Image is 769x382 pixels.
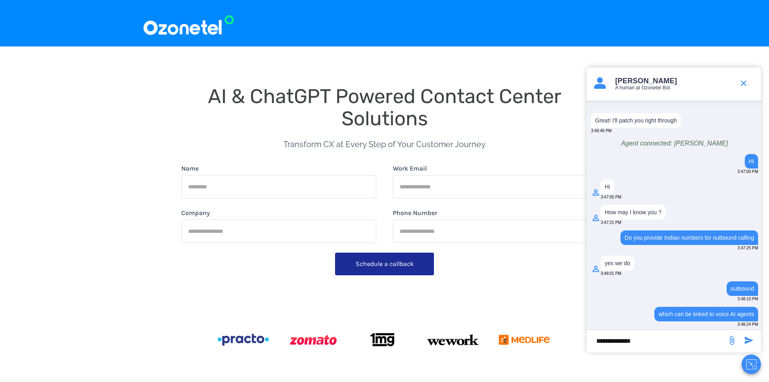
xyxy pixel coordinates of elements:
[605,209,662,215] div: How may I know you ?
[605,184,610,190] div: Hi
[208,84,566,130] span: AI & ChatGPT Powered Contact Center Solutions
[741,332,757,348] span: send message
[621,140,728,147] span: Agent connected: [PERSON_NAME]
[742,355,761,374] button: Close chat
[738,297,758,301] span: 3:48:10 PM
[658,311,754,317] div: which can be linked to voice AI agents
[738,246,758,250] span: 3:47:25 PM
[601,220,621,225] span: 3:47:21 PM
[393,208,437,218] label: Phone Number
[615,76,731,86] p: [PERSON_NAME]
[738,169,758,174] span: 3:47:00 PM
[181,208,210,218] label: Company
[605,260,630,266] div: yes we do
[591,334,723,348] div: new-msg-input
[749,158,754,165] div: Hi
[335,253,434,275] button: Schedule a callback
[735,75,752,91] span: end chat or minimize
[595,117,677,124] p: Great! I'll patch you right through
[731,285,754,292] div: outbound
[615,85,731,90] p: A human at Ozonetel Bot
[591,129,612,133] span: 3:46:46 PM
[601,195,621,199] span: 3:47:05 PM
[624,234,754,241] div: Do you provide Indian numbers for outbound calling
[724,332,740,348] span: send message
[181,164,199,173] label: Name
[601,271,621,276] span: 3:48:01 PM
[283,139,486,149] span: Transform CX at Every Step of Your Customer Journey
[181,164,588,279] form: form
[738,322,758,327] span: 3:48:24 PM
[393,164,427,173] label: Work Email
